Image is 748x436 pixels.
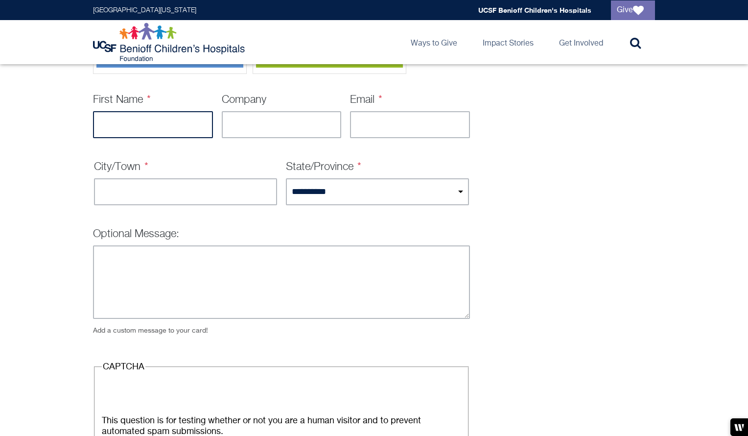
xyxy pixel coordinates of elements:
label: Company [222,95,266,105]
a: Ways to Give [403,20,465,64]
label: City/Town [94,162,148,172]
a: UCSF Benioff Children's Hospitals [478,6,591,14]
label: State/Province [286,162,361,172]
label: First Name [93,95,151,105]
a: Give [611,0,655,20]
label: Email [350,95,382,105]
img: Logo for UCSF Benioff Children's Hospitals Foundation [93,23,247,62]
a: Get Involved [551,20,611,64]
a: Impact Stories [475,20,541,64]
iframe: Widget containing checkbox for hCaptcha security challenge [102,375,250,412]
label: Optional Message: [93,229,179,240]
div: Add a custom message to your card! [93,325,470,347]
a: [GEOGRAPHIC_DATA][US_STATE] [93,7,196,14]
legend: CAPTCHA [102,362,145,372]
